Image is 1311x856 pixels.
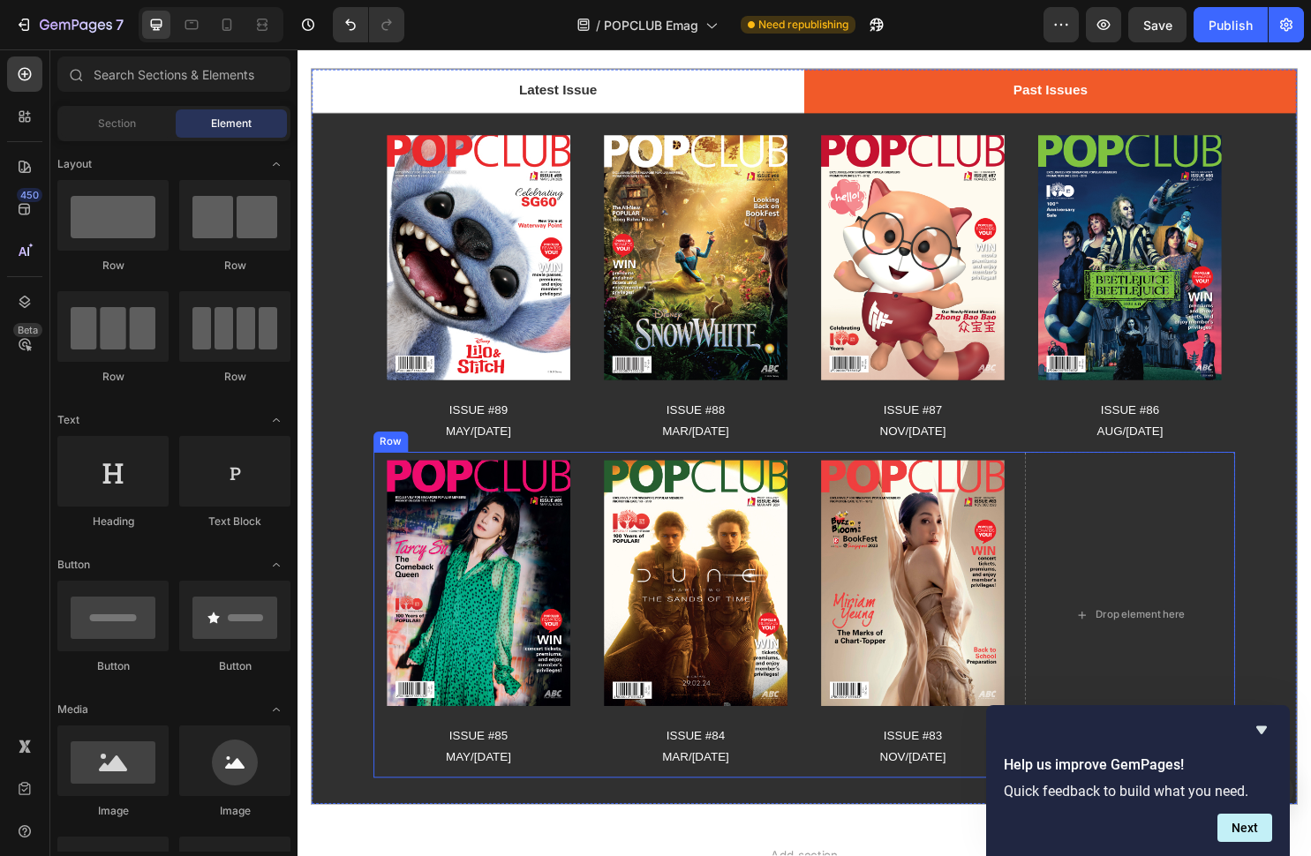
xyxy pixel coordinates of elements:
[57,658,169,674] div: Button
[596,16,600,34] span: /
[762,366,978,388] p: ISSUE #86
[98,116,136,131] span: Section
[211,116,252,131] span: Element
[298,49,1311,856] iframe: Design area
[758,17,848,33] span: Need republishing
[57,557,90,573] span: Button
[774,90,966,346] img: popclub-24-augsep.jpg
[81,729,298,751] p: MAY/[DATE]
[1251,719,1272,740] button: Hide survey
[81,707,298,729] p: ISSUE #85
[535,729,751,751] p: NOV/[DATE]
[1004,783,1272,800] p: Quick feedback to build what you need.
[308,729,524,751] p: MAR/[DATE]
[13,323,42,337] div: Beta
[1217,814,1272,842] button: Next question
[1209,16,1253,34] div: Publish
[308,707,524,729] p: ISSUE #84
[333,7,404,42] div: Undo/Redo
[535,366,751,388] p: ISSUE #87
[57,369,169,385] div: Row
[116,14,124,35] p: 7
[179,514,290,529] div: Text Block
[83,402,112,418] div: Row
[179,658,290,674] div: Button
[57,56,290,92] input: Search Sections & Elements
[94,430,285,686] img: popclub-24-mayjun.jpg
[762,388,978,410] p: AUG/[DATE]
[57,803,169,819] div: Image
[262,551,290,579] span: Toggle open
[17,188,42,202] div: 450
[1194,7,1268,42] button: Publish
[262,406,290,434] span: Toggle open
[308,388,524,410] p: MAR/[DATE]
[57,412,79,428] span: Text
[7,7,132,42] button: 7
[262,695,290,724] span: Toggle open
[604,16,698,34] span: POPCLUB Emag
[308,366,524,388] p: ISSUE #88
[547,90,739,346] img: popclub-24-novdec.jpg
[57,514,169,529] div: Heading
[320,430,512,686] img: iss84-mar-apr24.jpg
[547,430,739,686] img: iss83-nov-dec23.jpg
[57,702,88,717] span: Media
[1143,18,1172,33] span: Save
[179,369,290,385] div: Row
[320,90,512,346] img: popclub-25-marapr.jpg
[1128,7,1187,42] button: Save
[179,258,290,274] div: Row
[57,258,169,274] div: Row
[262,150,290,178] span: Toggle open
[179,803,290,819] div: Image
[1004,755,1272,776] h2: Help us improve GemPages!
[488,833,572,852] span: Add section
[834,584,928,598] div: Drop element here
[535,707,751,729] p: ISSUE #83
[535,388,751,410] p: NOV/[DATE]
[57,156,92,172] span: Layout
[1004,719,1272,842] div: Help us improve GemPages!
